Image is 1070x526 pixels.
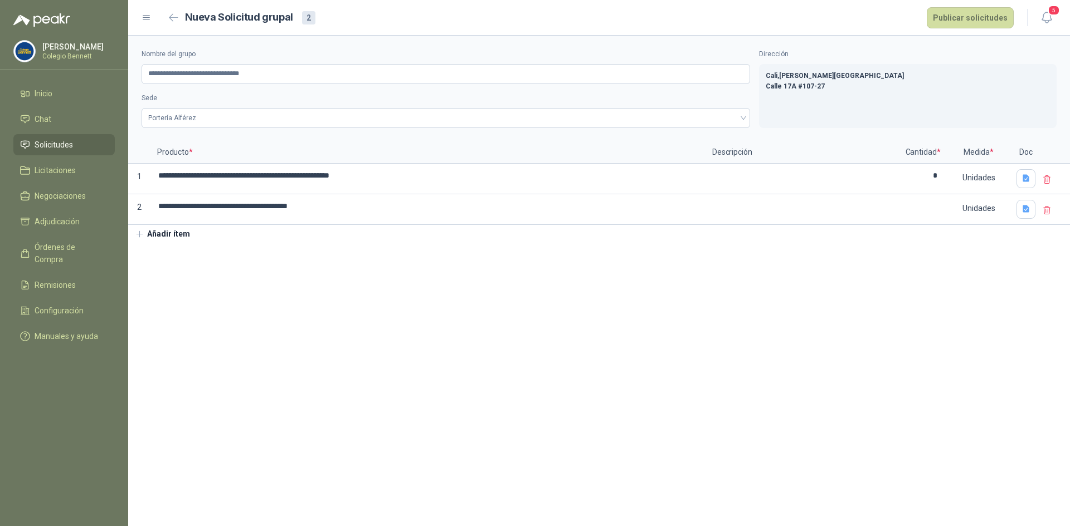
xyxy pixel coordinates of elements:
[13,13,70,27] img: Logo peakr
[35,304,84,317] span: Configuración
[13,211,115,232] a: Adjudicación
[13,83,115,104] a: Inicio
[13,326,115,347] a: Manuales y ayuda
[185,9,293,26] h2: Nueva Solicitud grupal
[35,215,80,228] span: Adjudicación
[42,53,112,60] p: Colegio Bennett
[706,141,901,164] p: Descripción
[946,165,1011,190] div: Unidades
[150,141,706,164] p: Producto
[142,93,750,104] label: Sede
[13,274,115,296] a: Remisiones
[128,194,150,225] p: 2
[927,7,1014,28] button: Publicar solicitudes
[42,43,112,51] p: [PERSON_NAME]
[13,185,115,207] a: Negociaciones
[759,49,1057,60] label: Dirección
[766,81,1050,92] p: Calle 17A #107-27
[128,164,150,194] p: 1
[13,237,115,270] a: Órdenes de Compra
[35,190,86,202] span: Negociaciones
[13,134,115,155] a: Solicitudes
[1048,5,1060,16] span: 5
[13,160,115,181] a: Licitaciones
[142,49,750,60] label: Nombre del grupo
[35,164,76,176] span: Licitaciones
[946,195,1011,221] div: Unidades
[945,141,1012,164] p: Medida
[35,113,51,125] span: Chat
[35,241,104,266] span: Órdenes de Compra
[302,11,315,24] div: 2
[35,139,73,151] span: Solicitudes
[148,110,743,126] span: Portería Alférez
[35,279,76,291] span: Remisiones
[13,300,115,321] a: Configuración
[13,109,115,130] a: Chat
[35,330,98,342] span: Manuales y ayuda
[766,71,1050,81] p: Cali , [PERSON_NAME][GEOGRAPHIC_DATA]
[14,41,35,62] img: Company Logo
[901,141,945,164] p: Cantidad
[35,87,52,100] span: Inicio
[128,225,197,244] button: Añadir ítem
[1012,141,1040,164] p: Doc
[1037,8,1057,28] button: 5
